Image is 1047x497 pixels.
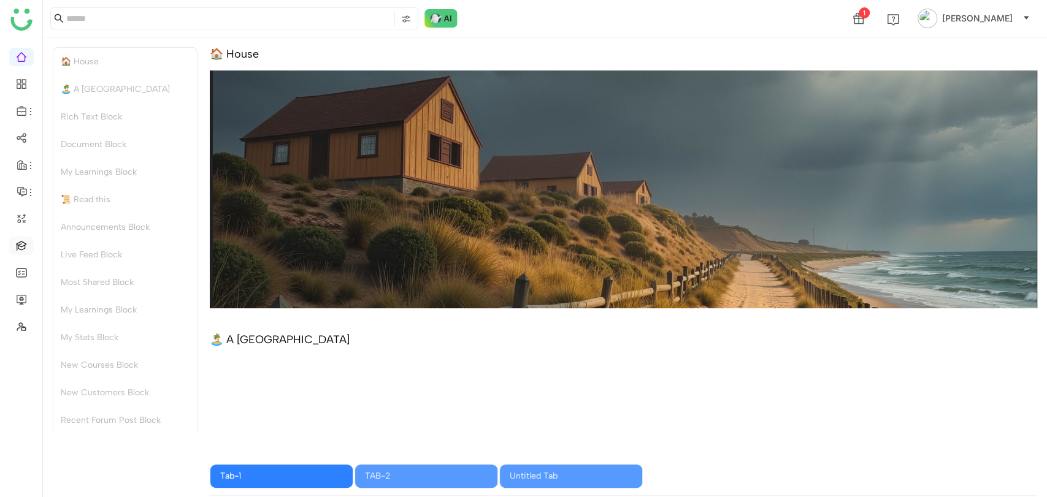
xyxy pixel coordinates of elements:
div: 📜 Read this [53,186,197,213]
div: Most Shared Block [53,268,197,296]
div: Document Block [53,131,197,158]
img: 68553b2292361c547d91f02a [210,70,1037,308]
span: [PERSON_NAME] [942,12,1013,25]
div: Untitled Tab [510,469,632,483]
img: ask-buddy-normal.svg [424,9,458,28]
div: Announcements Block [53,213,197,241]
div: TAB-2 [365,469,488,483]
div: 🏠 House [53,48,197,75]
div: Rich Text Block [53,103,197,131]
div: Live Feed Block [53,241,197,268]
div: Tab-1 [220,469,343,483]
div: 🏠 House [210,47,259,61]
div: 🏝️ A [GEOGRAPHIC_DATA] [210,333,350,346]
div: 1 [859,7,870,18]
div: 🏝️ A [GEOGRAPHIC_DATA] [53,75,197,103]
div: New Courses Block [53,351,197,379]
div: My Learnings Block [53,158,197,186]
img: help.svg [887,13,899,26]
button: [PERSON_NAME] [915,9,1032,28]
div: Recent Forum Post Block [53,406,197,434]
img: logo [10,9,33,31]
div: New Customers Block [53,379,197,406]
div: My Stats Block [53,324,197,351]
div: My Learnings Block [53,296,197,324]
img: avatar [918,9,937,28]
img: search-type.svg [401,14,411,24]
